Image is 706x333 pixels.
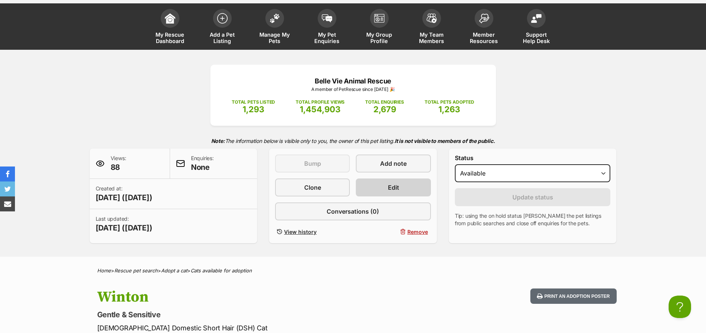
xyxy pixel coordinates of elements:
[425,99,474,106] p: TOTAL PETS ADOPTED
[455,188,611,206] button: Update status
[310,31,344,44] span: My Pet Enquiries
[426,13,437,23] img: team-members-icon-5396bd8760b3fe7c0b43da4ab00e1e3bb1a5d9ba89233759b79545d2d3fc5d0d.svg
[327,207,379,216] span: Conversations (0)
[356,178,431,196] a: Edit
[275,155,350,172] button: Bump
[455,212,611,227] p: Tip: using the on hold status [PERSON_NAME] the pet listings from public searches and close off e...
[512,193,553,202] span: Update status
[356,226,431,237] button: Remove
[111,162,126,172] span: 88
[217,13,228,24] img: add-pet-listing-icon-0afa8454b4691262ce3f59096e99ab1cd57d4a30225e0717b998d2c9b9846f56.svg
[196,5,249,50] a: Add a Pet Listing
[96,215,152,233] p: Last updated:
[479,13,489,24] img: member-resources-icon-8e73f808a243e03378d46382f2149f9095a855e16c252ad45f914b54edf8863c.svg
[232,99,275,106] p: TOTAL PETS LISTED
[301,5,353,50] a: My Pet Enquiries
[275,178,350,196] a: Clone
[90,133,617,149] p: The information below is visible only to you, the owner of this pet listing.
[373,104,396,114] span: 2,679
[300,104,340,114] span: 1,454,903
[249,5,301,50] a: Manage My Pets
[455,155,611,161] label: Status
[275,226,350,237] a: View history
[96,223,152,233] span: [DATE] ([DATE])
[284,228,317,236] span: View history
[222,76,485,86] p: Belle Vie Animal Rescue
[96,192,152,203] span: [DATE] ([DATE])
[111,155,126,172] p: Views:
[304,183,321,192] span: Clone
[438,104,460,114] span: 1,263
[467,31,501,44] span: Member Resources
[191,268,252,274] a: Cats available for adoption
[165,13,175,24] img: dashboard-icon-eb2f2d2d3e046f16d808141f083e7271f6b2e854fb5c12c21221c1fb7104beca.svg
[395,138,495,144] strong: It is not visible to members of the public.
[161,268,187,274] a: Adopt a cat
[296,99,345,106] p: TOTAL PROFILE VIEWS
[222,86,485,93] p: A member of PetRescue since [DATE] 🎉
[415,31,448,44] span: My Team Members
[144,5,196,50] a: My Rescue Dashboard
[407,228,428,236] span: Remove
[97,323,413,333] p: [DEMOGRAPHIC_DATA] Domestic Short Hair (DSH) Cat
[78,268,628,274] div: > > >
[97,268,111,274] a: Home
[97,288,413,306] h1: Winton
[510,5,562,50] a: Support Help Desk
[363,31,396,44] span: My Group Profile
[97,309,413,320] p: Gentle & Sensitive
[191,162,214,172] span: None
[243,104,264,114] span: 1,293
[114,268,158,274] a: Rescue pet search
[322,14,332,22] img: pet-enquiries-icon-7e3ad2cf08bfb03b45e93fb7055b45f3efa6380592205ae92323e6603595dc1f.svg
[458,5,510,50] a: Member Resources
[211,138,225,144] strong: Note:
[153,31,187,44] span: My Rescue Dashboard
[258,31,292,44] span: Manage My Pets
[374,14,385,23] img: group-profile-icon-3fa3cf56718a62981997c0bc7e787c4b2cf8bcc04b72c1350f741eb67cf2f40e.svg
[275,202,431,220] a: Conversations (0)
[191,155,214,172] p: Enquiries:
[365,99,404,106] p: TOTAL ENQUIRIES
[531,14,542,23] img: help-desk-icon-fdf02630f3aa405de69fd3d07c3f3aa587a6932b1a1747fa1d2bba05be0121f9.svg
[380,159,407,168] span: Add note
[206,31,239,44] span: Add a Pet Listing
[520,31,553,44] span: Support Help Desk
[356,155,431,172] a: Add note
[96,185,152,203] p: Created at:
[406,5,458,50] a: My Team Members
[388,183,399,192] span: Edit
[269,13,280,23] img: manage-my-pets-icon-02211641906a0b7f246fdf0571729dbe1e7629f14944591b6c1af311fb30b64b.svg
[304,159,321,168] span: Bump
[353,5,406,50] a: My Group Profile
[530,288,616,304] button: Print an adoption poster
[669,296,691,318] iframe: Help Scout Beacon - Open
